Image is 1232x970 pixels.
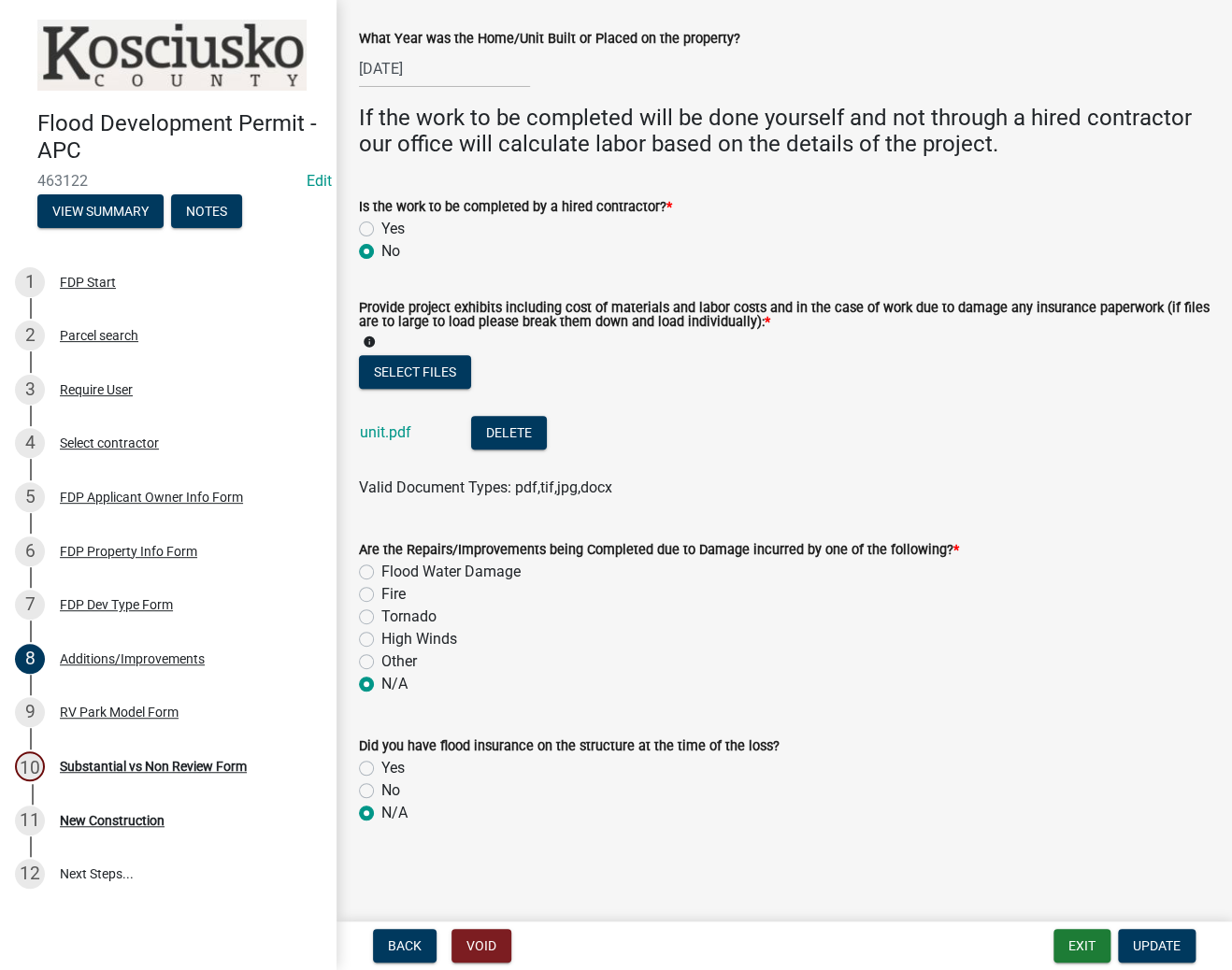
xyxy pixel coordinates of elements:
[471,424,547,442] wm-modal-confirm: Delete Document
[359,201,672,214] label: Is the work to be completed by a hired contractor?
[37,172,299,190] span: 463122
[307,172,332,190] a: Edit
[15,267,45,297] div: 1
[381,561,521,583] label: Flood Water Damage
[381,240,400,263] label: No
[359,544,959,557] label: Are the Repairs/Improvements being Completed due to Damage incurred by one of the following?
[471,416,547,449] button: Delete
[60,491,243,504] div: FDP Applicant Owner Info Form
[15,536,45,566] div: 6
[359,33,740,46] label: What Year was the Home/Unit Built or Placed on the property?
[359,478,612,496] span: Valid Document Types: pdf,tif,jpg,docx
[1053,929,1110,963] button: Exit
[15,751,45,781] div: 10
[363,335,376,349] i: info
[373,929,437,963] button: Back
[37,110,322,164] h4: Flood Development Permit - APC
[60,436,159,449] div: Select contractor
[60,814,165,827] div: New Construction
[15,859,45,889] div: 12
[60,329,138,342] div: Parcel search
[307,172,332,190] wm-modal-confirm: Edit Application Number
[381,628,457,650] label: High Winds
[171,205,242,220] wm-modal-confirm: Notes
[451,929,511,963] button: Void
[171,194,242,228] button: Notes
[15,697,45,727] div: 9
[15,428,45,458] div: 4
[1118,929,1196,963] button: Update
[381,779,400,802] label: No
[37,194,164,228] button: View Summary
[381,757,405,779] label: Yes
[359,50,530,88] input: mm/dd/yyyy
[37,205,164,220] wm-modal-confirm: Summary
[359,740,780,753] label: Did you have flood insurance on the structure at the time of the loss?
[60,598,173,611] div: FDP Dev Type Form
[60,383,133,396] div: Require User
[359,105,1210,159] h4: If the work to be completed will be done yourself and not through a hired contractor our office w...
[15,375,45,405] div: 3
[15,644,45,674] div: 8
[15,806,45,835] div: 11
[359,355,471,389] button: Select files
[359,302,1210,329] label: Provide project exhibits including cost of materials and labor costs and in the case of work due ...
[15,482,45,512] div: 5
[15,321,45,350] div: 2
[60,276,116,289] div: FDP Start
[60,760,247,773] div: Substantial vs Non Review Form
[37,20,307,91] img: Kosciusko County, Indiana
[60,652,205,665] div: Additions/Improvements
[381,650,417,673] label: Other
[15,590,45,620] div: 7
[381,802,408,824] label: N/A
[388,938,422,953] span: Back
[381,673,408,695] label: N/A
[381,583,406,606] label: Fire
[60,545,197,558] div: FDP Property Info Form
[60,706,179,719] div: RV Park Model Form
[360,423,411,441] a: unit.pdf
[381,218,405,240] label: Yes
[381,606,437,628] label: Tornado
[1133,938,1181,953] span: Update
